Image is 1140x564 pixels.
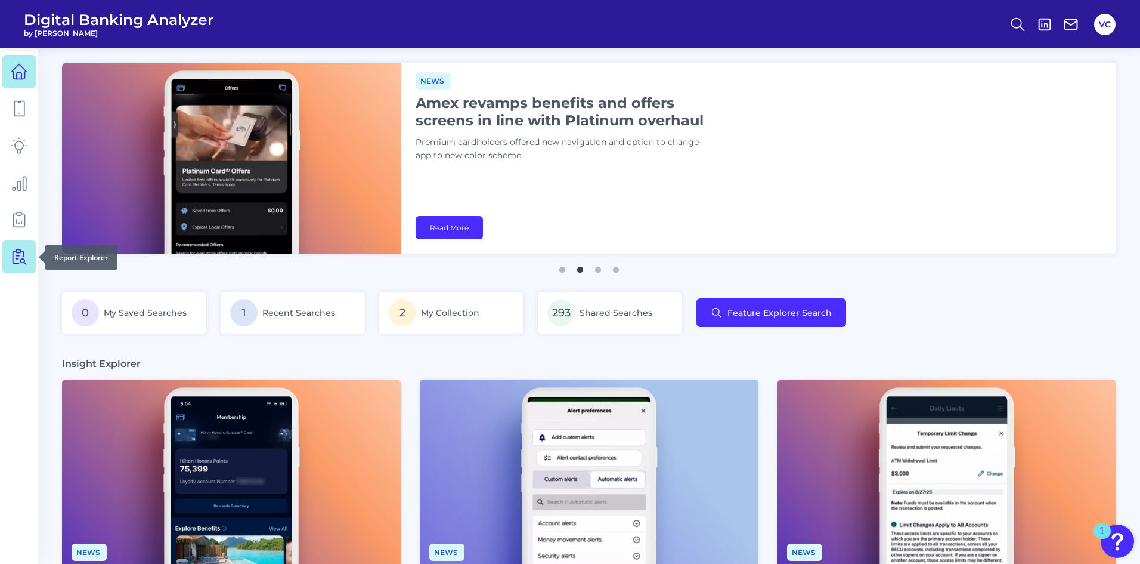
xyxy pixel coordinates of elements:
button: 1 [556,261,568,273]
a: News [429,546,464,557]
span: Recent Searches [262,307,335,318]
span: Digital Banking Analyzer [24,11,214,29]
span: News [72,544,107,561]
p: Premium cardholders offered new navigation and option to change app to new color scheme [416,136,714,162]
button: 3 [592,261,604,273]
span: My Saved Searches [104,307,187,318]
span: My Collection [421,307,479,318]
button: VC [1094,14,1116,35]
div: 1 [1099,531,1105,547]
span: 1 [230,299,258,326]
span: News [787,544,822,561]
h1: Amex revamps benefits and offers screens in line with Platinum overhaul [416,94,714,129]
h3: Insight Explorer [62,357,141,370]
img: bannerImg [62,63,401,254]
a: 2My Collection [379,292,523,334]
button: 4 [610,261,622,273]
a: 1Recent Searches [221,292,365,334]
span: 293 [547,299,575,326]
button: Feature Explorer Search [696,298,846,327]
span: by [PERSON_NAME] [24,29,214,38]
button: Open Resource Center, 1 new notification [1101,525,1134,558]
span: News [416,72,451,90]
a: 293Shared Searches [538,292,682,334]
span: Shared Searches [580,307,652,318]
span: 2 [389,299,416,326]
a: News [72,546,107,557]
span: 0 [72,299,99,326]
a: News [416,75,451,86]
button: 2 [574,261,586,273]
div: Report Explorer [45,245,117,270]
span: News [429,544,464,561]
span: Feature Explorer Search [727,308,832,318]
a: Read More [416,216,483,239]
a: News [787,546,822,557]
a: 0My Saved Searches [62,292,206,334]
